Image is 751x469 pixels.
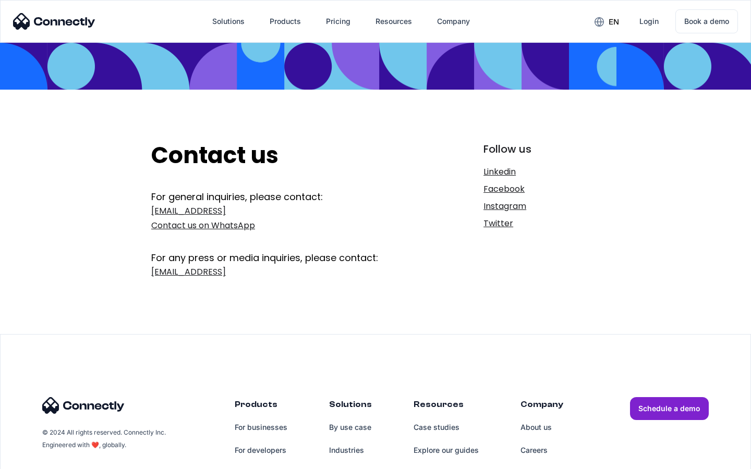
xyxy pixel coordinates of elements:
div: Company [520,397,563,416]
a: By use case [329,416,372,439]
a: Industries [329,439,372,462]
a: Careers [520,439,563,462]
div: Login [639,14,659,29]
a: Login [631,9,667,34]
a: Linkedin [483,165,600,179]
div: For any press or media inquiries, please contact: [151,236,416,265]
div: Resources [375,14,412,29]
img: Connectly Logo [42,397,125,414]
a: Instagram [483,199,600,214]
div: Pricing [326,14,350,29]
div: © 2024 All rights reserved. Connectly Inc. Engineered with ❤️, globally. [42,426,167,451]
div: Solutions [212,14,245,29]
div: Resources [414,397,479,416]
div: Follow us [483,142,600,156]
div: Solutions [329,397,372,416]
a: [EMAIL_ADDRESS]Contact us on WhatsApp [151,204,416,233]
a: Pricing [318,9,359,34]
a: Book a demo [675,9,738,33]
a: About us [520,416,563,439]
a: For developers [235,439,287,462]
aside: Language selected: English [10,451,63,465]
ul: Language list [21,451,63,465]
div: Company [437,14,470,29]
div: For general inquiries, please contact: [151,190,416,204]
div: Products [235,397,287,416]
h2: Contact us [151,142,416,169]
a: [EMAIL_ADDRESS] [151,265,416,279]
a: Facebook [483,182,600,196]
a: For businesses [235,416,287,439]
div: en [609,15,619,29]
a: Explore our guides [414,439,479,462]
img: Connectly Logo [13,13,95,30]
a: Schedule a demo [630,397,709,420]
a: Twitter [483,216,600,231]
a: Case studies [414,416,479,439]
div: Products [270,14,301,29]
